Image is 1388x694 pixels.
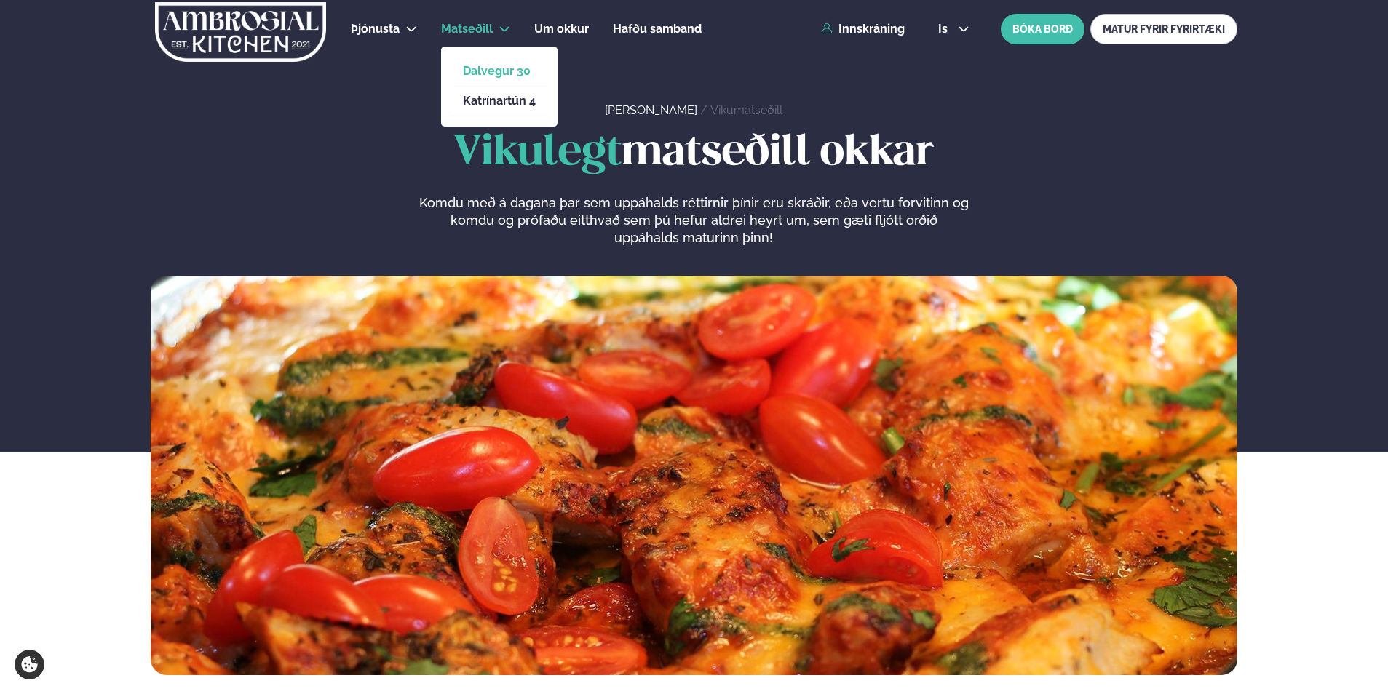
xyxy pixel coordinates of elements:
[151,276,1237,675] img: image alt
[441,20,493,38] a: Matseðill
[463,65,536,77] a: Dalvegur 30
[15,650,44,679] a: Cookie settings
[1090,14,1237,44] a: MATUR FYRIR FYRIRTÆKI
[938,23,952,35] span: is
[1001,14,1084,44] button: BÓKA BORÐ
[419,194,969,247] p: Komdu með á dagana þar sem uppáhalds réttirnir þínir eru skráðir, eða vertu forvitinn og komdu og...
[700,103,710,117] span: /
[710,103,782,117] a: Vikumatseðill
[441,22,493,36] span: Matseðill
[151,130,1237,177] h1: matseðill okkar
[534,22,589,36] span: Um okkur
[463,95,536,107] a: Katrínartún 4
[605,103,697,117] a: [PERSON_NAME]
[613,20,702,38] a: Hafðu samband
[351,20,400,38] a: Þjónusta
[927,23,981,35] button: is
[534,20,589,38] a: Um okkur
[613,22,702,36] span: Hafðu samband
[154,2,328,62] img: logo
[351,22,400,36] span: Þjónusta
[453,133,622,173] span: Vikulegt
[821,23,905,36] a: Innskráning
